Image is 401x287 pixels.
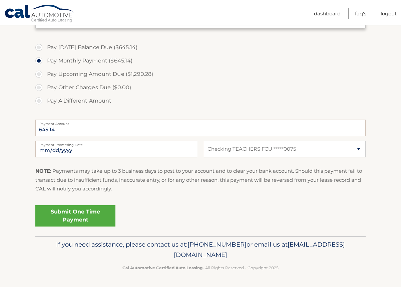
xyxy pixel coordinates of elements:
label: Pay A Different Amount [35,94,366,108]
label: Payment Processing Date [35,141,197,146]
label: Payment Amount [35,120,366,125]
span: [PHONE_NUMBER] [187,241,247,248]
label: Pay Upcoming Amount Due ($1,290.28) [35,67,366,81]
p: - All Rights Reserved - Copyright 2025 [40,264,361,271]
label: Pay Other Charges Due ($0.00) [35,81,366,94]
input: Payment Date [35,141,197,157]
a: Cal Automotive [4,4,74,24]
a: Submit One Time Payment [35,205,115,227]
p: : Payments may take up to 3 business days to post to your account and to clear your bank account.... [35,167,366,193]
label: Pay [DATE] Balance Due ($645.14) [35,41,366,54]
a: Logout [381,8,397,19]
a: FAQ's [355,8,366,19]
strong: NOTE [35,168,50,174]
label: Pay Monthly Payment ($645.14) [35,54,366,67]
p: If you need assistance, please contact us at: or email us at [40,239,361,261]
a: Dashboard [314,8,341,19]
input: Payment Amount [35,120,366,136]
strong: Cal Automotive Certified Auto Leasing [122,265,203,270]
